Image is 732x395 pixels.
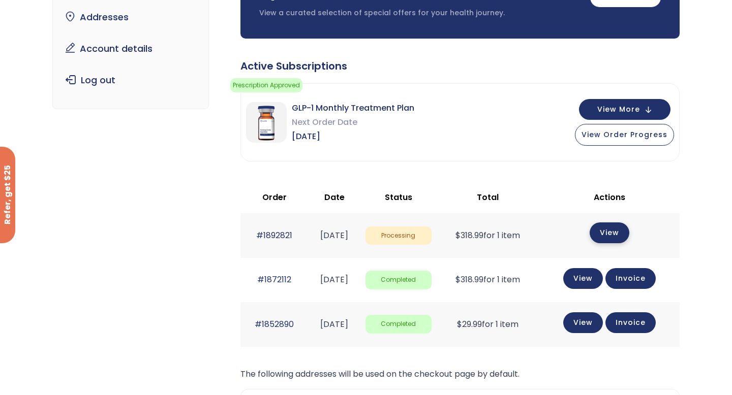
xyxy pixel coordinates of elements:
a: Invoice [605,312,656,333]
a: Addresses [60,7,201,28]
span: GLP-1 Monthly Treatment Plan [292,101,414,115]
span: $ [457,318,462,330]
span: [DATE] [292,129,414,144]
a: #1852890 [255,318,294,330]
a: Invoice [605,268,656,289]
span: Completed [365,315,432,334]
span: $ [455,274,461,285]
span: Completed [365,271,432,289]
td: for 1 item [437,258,539,302]
a: View [563,268,603,289]
a: #1892821 [256,229,292,241]
a: Log out [60,70,201,91]
span: Prescription Approved [230,78,302,92]
span: View More [597,106,640,113]
span: 29.99 [457,318,482,330]
span: Status [385,191,412,203]
time: [DATE] [320,229,348,241]
td: for 1 item [437,213,539,257]
span: Date [324,191,345,203]
a: #1872112 [257,274,291,285]
span: Total [477,191,499,203]
td: for 1 item [437,302,539,346]
a: View [590,222,629,243]
button: View Order Progress [575,124,674,146]
p: The following addresses will be used on the checkout page by default. [240,367,680,381]
button: View More [579,99,670,120]
div: Active Subscriptions [240,59,680,73]
span: View Order Progress [582,129,667,140]
span: $ [455,229,461,241]
span: Order [262,191,287,203]
a: View [563,312,603,333]
span: 318.99 [455,229,483,241]
time: [DATE] [320,274,348,285]
p: View a curated selection of special offers for your health journey. [259,8,580,18]
span: Next Order Date [292,115,414,129]
span: Processing [365,226,432,245]
a: Account details [60,38,201,59]
time: [DATE] [320,318,348,330]
span: 318.99 [455,274,483,285]
span: Actions [594,191,625,203]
